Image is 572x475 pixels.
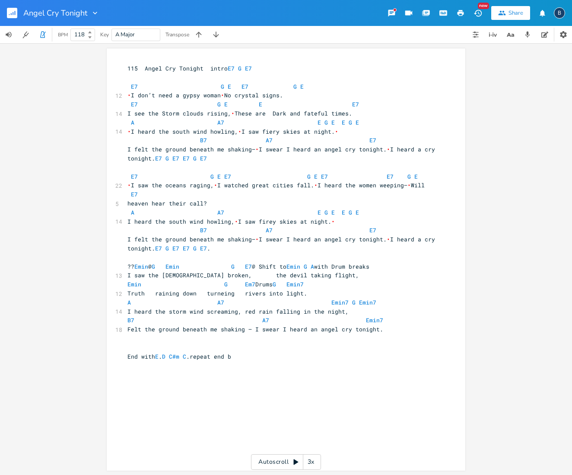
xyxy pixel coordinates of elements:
span: E [300,83,304,90]
span: E7 [200,244,207,252]
span: ?? @ @ Shift to with Drum breaks [127,263,369,270]
span: E [342,209,345,216]
span: E [342,119,345,126]
span: E7 [369,136,376,144]
span: Angel Cry Tonight [23,9,87,17]
span: E7 [321,173,328,180]
span: \u2028 [335,128,338,135]
span: \u2028 [231,109,235,117]
span: G [352,298,356,306]
span: I saw the [DEMOGRAPHIC_DATA] broken, the devil taking flight, [127,271,359,279]
span: \u2028 [387,145,390,153]
span: A [311,263,314,270]
span: G [304,263,307,270]
span: E7 [131,173,138,180]
span: A [131,119,134,126]
span: \u2028 [127,181,131,189]
span: heaven hear their call? [127,199,207,207]
span: E [224,100,228,108]
span: E7 [224,173,231,180]
span: I see the Storm clouds rising, These are Dark and fateful times. [127,109,352,117]
span: E7 [369,226,376,234]
span: End with . .repeat end b [127,353,231,360]
span: I heard the south wind howling, I saw fiery skies at night. [127,128,338,135]
span: I saw the oceans raging, I watched great cities fall. I heard the women weeping— Will [127,181,425,189]
span: A7 [217,298,224,306]
span: G [307,173,311,180]
span: A Major [115,31,135,39]
span: Em7 [245,280,255,288]
span: A7 [262,316,269,324]
span: D [162,353,165,360]
span: C#m [169,353,179,360]
span: E7 [155,154,162,162]
span: B7 [200,226,207,234]
span: G [273,280,276,288]
span: \u2028 [255,145,259,153]
span: E7 [183,154,190,162]
span: 115 Angel Cry Tonight intro [127,64,252,72]
span: A7 [217,119,224,126]
span: Truth raining down turneing rivers into light. [127,289,307,297]
span: G [221,83,224,90]
span: G [324,209,328,216]
button: Share [491,6,530,20]
span: G [193,154,197,162]
span: \u2028 [407,181,411,189]
div: Key [100,32,109,37]
span: A7 [266,136,273,144]
div: boywells [554,7,565,19]
span: E7 [131,100,138,108]
span: G [210,173,214,180]
span: E [259,100,262,108]
div: BPM [58,32,68,37]
span: G [407,173,411,180]
span: G [349,119,352,126]
button: New [469,5,486,21]
span: E7 [183,244,190,252]
span: \u2028 [255,235,259,243]
span: \u2028 [331,218,335,225]
span: I heard the storm wind screaming, red rain falling in the night, [127,308,349,315]
span: G [349,209,352,216]
span: Drums [127,280,307,288]
span: E [314,173,318,180]
span: E7 [172,244,179,252]
span: E [318,209,321,216]
span: E7 [352,100,359,108]
span: Emin [134,263,148,270]
span: \u2028 [214,181,217,189]
span: G [152,263,155,270]
span: Emin7 [366,316,383,324]
span: B7 [127,316,134,324]
div: Share [508,9,523,17]
div: New [478,3,489,9]
span: E7 [155,244,162,252]
span: G [165,244,169,252]
span: \u2028 [127,91,131,99]
div: Autoscroll [251,454,321,470]
span: E [356,119,359,126]
span: E [356,209,359,216]
span: A7 [217,209,224,216]
span: Emin [165,263,179,270]
span: G [217,100,221,108]
span: E7 [172,154,179,162]
span: E7 [242,83,248,90]
span: I felt the ground beneath me shaking— I swear I heard an angel cry tonight. I heard a cry tonight. [127,145,439,162]
span: E [331,119,335,126]
span: E [217,173,221,180]
span: Emin7 [359,298,376,306]
span: E7 [131,83,138,90]
span: \u2028 [387,235,390,243]
span: \u2028 [235,218,238,225]
span: A7 [266,226,273,234]
div: 3x [303,454,319,470]
span: E7 [200,154,207,162]
span: E [318,119,321,126]
span: I heard the south wind howling, I saw firey skies at night. [127,218,335,225]
span: \u2028 [238,128,242,135]
span: A [131,209,134,216]
span: E7 [245,64,252,72]
span: G [293,83,297,90]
